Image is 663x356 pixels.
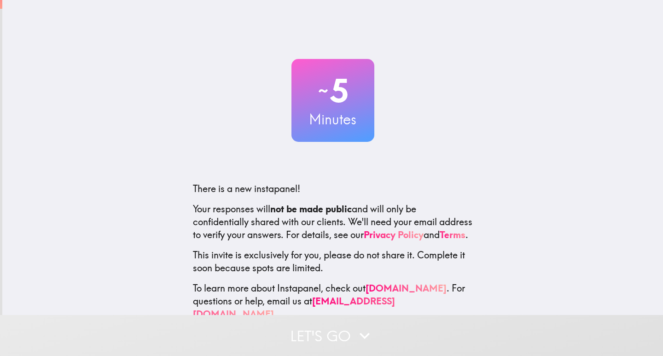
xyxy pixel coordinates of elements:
a: Terms [440,229,465,240]
span: There is a new instapanel! [193,183,300,194]
a: Privacy Policy [364,229,424,240]
h3: Minutes [291,110,374,129]
p: Your responses will and will only be confidentially shared with our clients. We'll need your emai... [193,203,473,241]
span: ~ [317,77,330,105]
b: not be made public [270,203,352,215]
p: To learn more about Instapanel, check out . For questions or help, email us at . [193,282,473,321]
h2: 5 [291,72,374,110]
p: This invite is exclusively for you, please do not share it. Complete it soon because spots are li... [193,249,473,274]
a: [DOMAIN_NAME] [366,282,447,294]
